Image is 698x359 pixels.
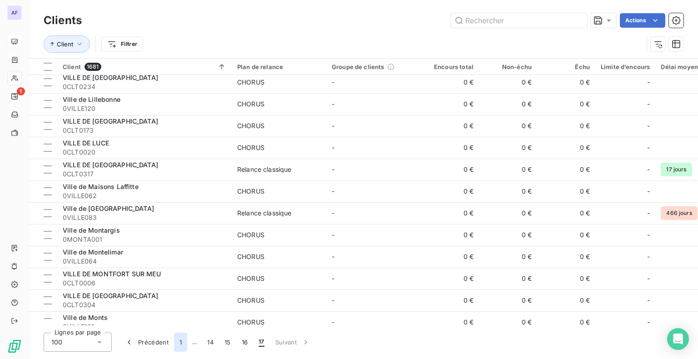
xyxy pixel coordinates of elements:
td: 0 € [537,311,595,333]
div: CHORUS [237,296,264,305]
button: 17 [253,333,270,352]
div: CHORUS [237,274,264,283]
button: Précédent [119,333,174,352]
td: 0 € [479,71,537,93]
span: 0CLT0317 [63,170,226,179]
td: 0 € [421,115,479,137]
a: 1 [7,89,21,104]
button: Filtrer [101,37,143,51]
h3: Clients [44,12,82,29]
button: 1 [174,333,187,352]
div: CHORUS [237,252,264,261]
span: - [647,100,650,109]
span: Client [63,63,81,70]
td: 0 € [479,202,537,224]
div: CHORUS [237,143,264,152]
div: Non-échu [484,63,532,70]
div: CHORUS [237,187,264,196]
span: - [332,165,334,173]
span: - [647,143,650,152]
span: Ville de Lillebonne [63,95,120,103]
td: 0 € [537,180,595,202]
span: VILLE DE [GEOGRAPHIC_DATA] [63,161,158,169]
td: 0 € [479,93,537,115]
span: - [332,274,334,282]
div: CHORUS [237,318,264,327]
span: Ville de Montargis [63,226,120,234]
button: 16 [236,333,254,352]
span: - [332,253,334,260]
span: VILLE DE MONTFORT SUR MEU [63,270,161,278]
button: 15 [219,333,236,352]
span: 17 [259,338,264,347]
span: - [332,78,334,86]
span: - [647,209,650,218]
div: CHORUS [237,121,264,130]
button: Actions [620,13,665,28]
td: 0 € [537,289,595,311]
span: 17 jours [661,163,692,176]
span: Client [57,40,73,48]
span: - [647,187,650,196]
td: 0 € [537,202,595,224]
div: Échu [543,63,590,70]
span: 0VILLE083 [63,213,226,222]
div: Open Intercom Messenger [667,328,689,350]
span: 0CLT0006 [63,279,226,288]
span: - [647,121,650,130]
span: - [332,231,334,239]
span: - [647,296,650,305]
span: Ville de Maisons Laffitte [63,183,139,190]
td: 0 € [421,268,479,289]
span: 0VILLE101 [63,322,226,331]
span: 1 [17,87,25,95]
td: 0 € [479,159,537,180]
span: - [332,100,334,108]
td: 0 € [537,93,595,115]
span: 0VILLE064 [63,257,226,266]
div: AF [7,5,22,20]
td: 0 € [421,202,479,224]
span: 0CLT0304 [63,300,226,309]
span: Groupe de clients [332,63,384,70]
span: - [332,209,334,217]
div: Encours total [426,63,474,70]
td: 0 € [537,71,595,93]
span: VILLE DE [GEOGRAPHIC_DATA] [63,117,158,125]
div: Limite d’encours [601,63,650,70]
span: 0CLT0020 [63,148,226,157]
td: 0 € [421,224,479,246]
button: 14 [202,333,219,352]
input: Rechercher [451,13,587,28]
span: 1681 [85,63,101,71]
span: VILLE DE LUCE [63,139,109,147]
span: Ville de [GEOGRAPHIC_DATA] [63,204,154,212]
span: - [647,274,650,283]
td: 0 € [537,115,595,137]
td: 0 € [479,246,537,268]
span: Ville de Monts [63,314,108,321]
span: - [332,318,334,326]
span: VILLE DE [GEOGRAPHIC_DATA] [63,74,158,81]
td: 0 € [537,246,595,268]
td: 0 € [537,268,595,289]
div: CHORUS [237,78,264,87]
td: 0 € [421,311,479,333]
span: 466 jours [661,206,697,220]
td: 0 € [479,311,537,333]
div: CHORUS [237,230,264,239]
span: 0VILLE120 [63,104,226,113]
td: 0 € [479,115,537,137]
td: 0 € [421,159,479,180]
div: Plan de relance [237,63,321,70]
span: 100 [51,338,62,347]
span: - [332,296,334,304]
span: 0MONTA001 [63,235,226,244]
td: 0 € [479,137,537,159]
div: Relance classique [237,209,292,218]
td: 0 € [479,180,537,202]
span: 0CLT0173 [63,126,226,135]
span: - [647,78,650,87]
img: Logo LeanPay [7,339,22,354]
span: - [332,144,334,151]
